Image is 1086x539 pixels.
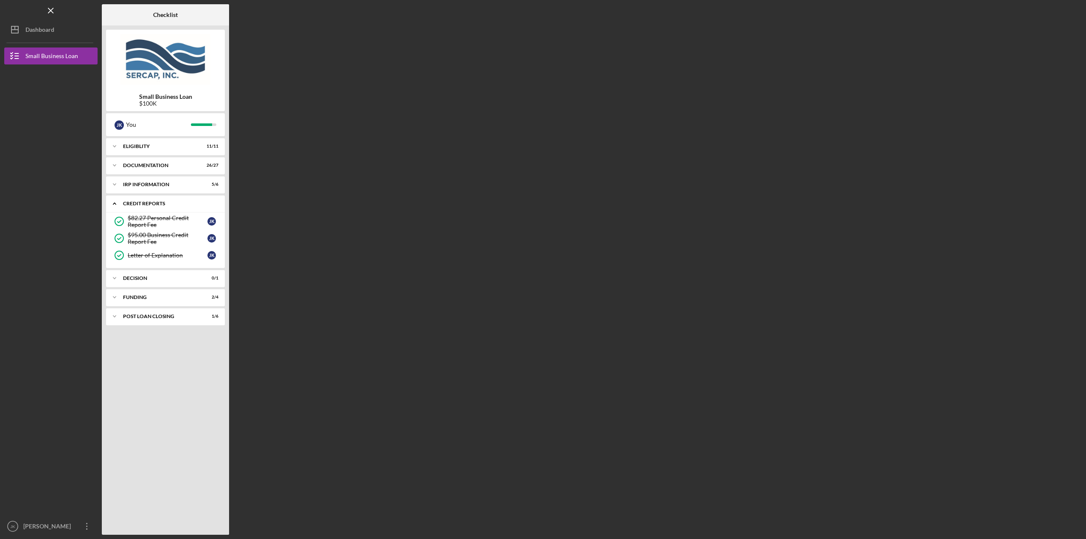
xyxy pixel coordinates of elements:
a: $95.00 Business Credit Report FeeJK [110,230,221,247]
div: Documentation [123,163,197,168]
div: J K [207,217,216,226]
div: 5 / 6 [203,182,218,187]
div: Decision [123,276,197,281]
button: Small Business Loan [4,47,98,64]
div: 2 / 4 [203,295,218,300]
a: Letter of ExplanationJK [110,247,221,264]
div: You [126,117,191,132]
div: 0 / 1 [203,276,218,281]
div: [PERSON_NAME] [21,518,76,537]
text: JK [10,524,15,529]
div: Funding [123,295,197,300]
div: $100K [139,100,192,107]
div: IRP Information [123,182,197,187]
b: Small Business Loan [139,93,192,100]
div: 1 / 6 [203,314,218,319]
div: POST LOAN CLOSING [123,314,197,319]
div: 11 / 11 [203,144,218,149]
div: J K [207,251,216,260]
img: Product logo [106,34,225,85]
div: J K [115,120,124,130]
button: JK[PERSON_NAME] [4,518,98,535]
b: Checklist [153,11,178,18]
div: 26 / 27 [203,163,218,168]
button: Dashboard [4,21,98,38]
a: $82.27 Personal Credit Report FeeJK [110,213,221,230]
div: Letter of Explanation [128,252,207,259]
div: Eligiblity [123,144,197,149]
div: Small Business Loan [25,47,78,67]
div: J K [207,234,216,243]
div: $95.00 Business Credit Report Fee [128,232,207,245]
div: Dashboard [25,21,54,40]
div: $82.27 Personal Credit Report Fee [128,215,207,228]
div: credit reports [123,201,214,206]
